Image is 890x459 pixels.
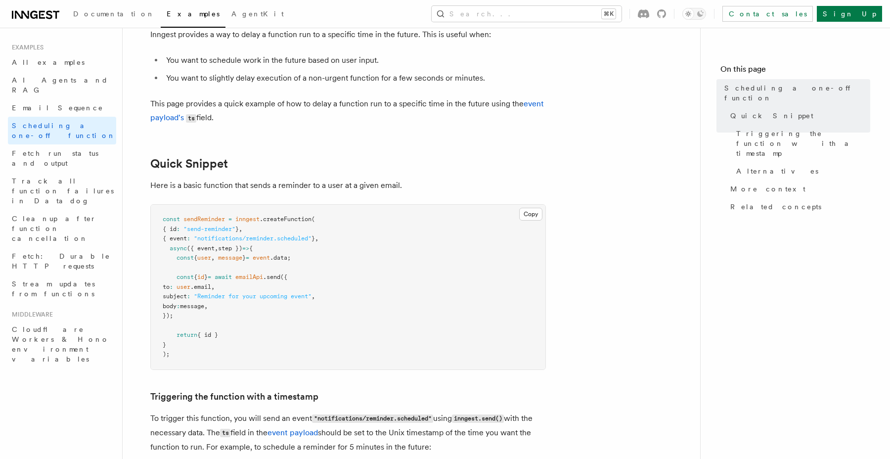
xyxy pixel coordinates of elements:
span: ({ event [187,245,215,252]
a: All examples [8,53,116,71]
span: async [170,245,187,252]
span: Scheduling a one-off function [12,122,116,139]
li: You want to slightly delay execution of a non-urgent function for a few seconds or minutes. [163,71,546,85]
span: Triggering the function with a timestamp [736,129,870,158]
span: } [235,226,239,232]
span: { [194,274,197,280]
span: Alternatives [736,166,818,176]
kbd: ⌘K [602,9,616,19]
span: Documentation [73,10,155,18]
span: message [218,254,242,261]
span: user [177,283,190,290]
span: { id [163,226,177,232]
a: Triggering the function with a timestamp [150,390,318,404]
span: } [204,274,208,280]
span: await [215,274,232,280]
span: Fetch run status and output [12,149,98,167]
h4: On this page [720,63,870,79]
span: = [228,216,232,223]
span: body [163,303,177,310]
a: Alternatives [732,162,870,180]
span: Examples [8,44,44,51]
span: } [163,341,166,348]
button: Search...⌘K [432,6,622,22]
a: event payload [267,428,318,437]
a: Documentation [67,3,161,27]
a: AgentKit [225,3,290,27]
span: const [177,274,194,280]
span: ); [163,351,170,358]
span: , [204,303,208,310]
span: : [187,293,190,300]
span: sendReminder [183,216,225,223]
span: , [239,226,242,232]
span: .email [190,283,211,290]
a: Cloudflare Workers & Hono environment variables [8,321,116,368]
span: subject [163,293,187,300]
span: Quick Snippet [730,111,813,121]
span: } [242,254,246,261]
span: .send [263,274,280,280]
span: const [177,254,194,261]
a: AI Agents and RAG [8,71,116,99]
span: More context [730,184,805,194]
span: "Reminder for your upcoming event" [194,293,311,300]
span: }); [163,312,173,319]
span: All examples [12,58,85,66]
span: ({ [280,274,287,280]
span: Examples [167,10,220,18]
span: AI Agents and RAG [12,76,108,94]
code: ts [186,114,196,123]
a: More context [726,180,870,198]
a: Stream updates from functions [8,275,116,303]
span: = [208,274,211,280]
a: Scheduling a one-off function [720,79,870,107]
p: This page provides a quick example of how to delay a function run to a specific time in the futur... [150,97,546,125]
a: Related concepts [726,198,870,216]
span: Cleanup after function cancellation [12,215,96,242]
p: To trigger this function, you will send an event using with the necessary data. The field in the ... [150,412,546,454]
span: { [249,245,253,252]
span: = [246,254,249,261]
span: const [163,216,180,223]
span: user [197,254,211,261]
span: : [187,235,190,242]
span: return [177,331,197,338]
li: You want to schedule work in the future based on user input. [163,53,546,67]
span: "send-reminder" [183,226,235,232]
p: Here is a basic function that sends a reminder to a user at a given email. [150,179,546,192]
span: .data; [270,254,291,261]
a: Contact sales [722,6,813,22]
span: to [163,283,170,290]
span: id [197,274,204,280]
code: ts [220,429,230,437]
p: Inngest provides a way to delay a function run to a specific time in the future. This is useful w... [150,28,546,42]
span: { event [163,235,187,242]
span: Scheduling a one-off function [724,83,870,103]
a: Quick Snippet [150,157,228,171]
code: "notifications/reminder.scheduled" [312,414,433,423]
a: Fetch run status and output [8,144,116,172]
span: Related concepts [730,202,821,212]
span: , [311,293,315,300]
a: Quick Snippet [726,107,870,125]
span: Middleware [8,311,53,319]
a: Cleanup after function cancellation [8,210,116,247]
span: AgentKit [231,10,284,18]
span: event [253,254,270,261]
span: : [177,226,180,232]
span: inngest [235,216,260,223]
span: : [170,283,173,290]
a: Sign Up [817,6,882,22]
span: => [242,245,249,252]
span: Fetch: Durable HTTP requests [12,252,110,270]
span: emailApi [235,274,263,280]
span: , [211,254,215,261]
button: Toggle dark mode [682,8,706,20]
code: inngest.send() [452,414,504,423]
a: Fetch: Durable HTTP requests [8,247,116,275]
button: Copy [519,208,542,221]
span: message [180,303,204,310]
span: "notifications/reminder.scheduled" [194,235,311,242]
span: { id } [197,331,218,338]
